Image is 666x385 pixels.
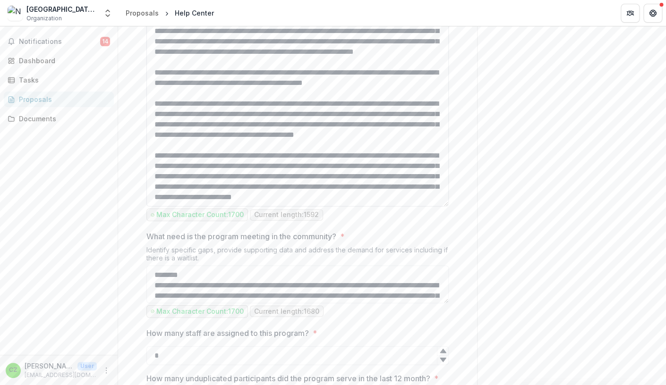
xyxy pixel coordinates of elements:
span: 14 [100,37,110,46]
p: Max Character Count: 1700 [156,210,244,218]
p: Current length: 1680 [254,307,319,315]
p: [EMAIL_ADDRESS][DOMAIN_NAME] [25,371,97,379]
span: Organization [26,14,62,23]
button: Notifications14 [4,34,114,49]
a: Proposals [122,6,162,20]
div: Cathy Zall [9,367,17,373]
a: Tasks [4,72,114,88]
button: More [101,365,112,376]
div: Identify specific gaps, provide supporting data and address the demand for services including if ... [146,245,449,265]
div: Help Center [175,8,214,18]
a: Dashboard [4,53,114,68]
span: Notifications [19,38,100,46]
img: New London Homeless Hospitality Center [8,6,23,21]
div: Proposals [19,94,106,104]
div: Tasks [19,75,106,85]
p: What need is the program meeting in the community? [146,230,336,242]
div: Proposals [126,8,159,18]
a: Proposals [4,92,114,107]
a: Documents [4,111,114,126]
p: Current length: 1592 [254,210,319,218]
p: User [77,362,97,370]
p: How many unduplicated participants did the program serve in the last 12 month? [146,372,430,384]
div: [GEOGRAPHIC_DATA] Homeless Hospitality Center [26,4,97,14]
div: Dashboard [19,56,106,66]
button: Open entity switcher [101,4,114,23]
p: Max Character Count: 1700 [156,307,244,315]
button: Get Help [643,4,662,23]
div: Documents [19,114,106,124]
button: Partners [621,4,640,23]
p: [PERSON_NAME] [25,361,74,371]
p: How many staff are assigned to this program? [146,327,309,338]
nav: breadcrumb [122,6,218,20]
